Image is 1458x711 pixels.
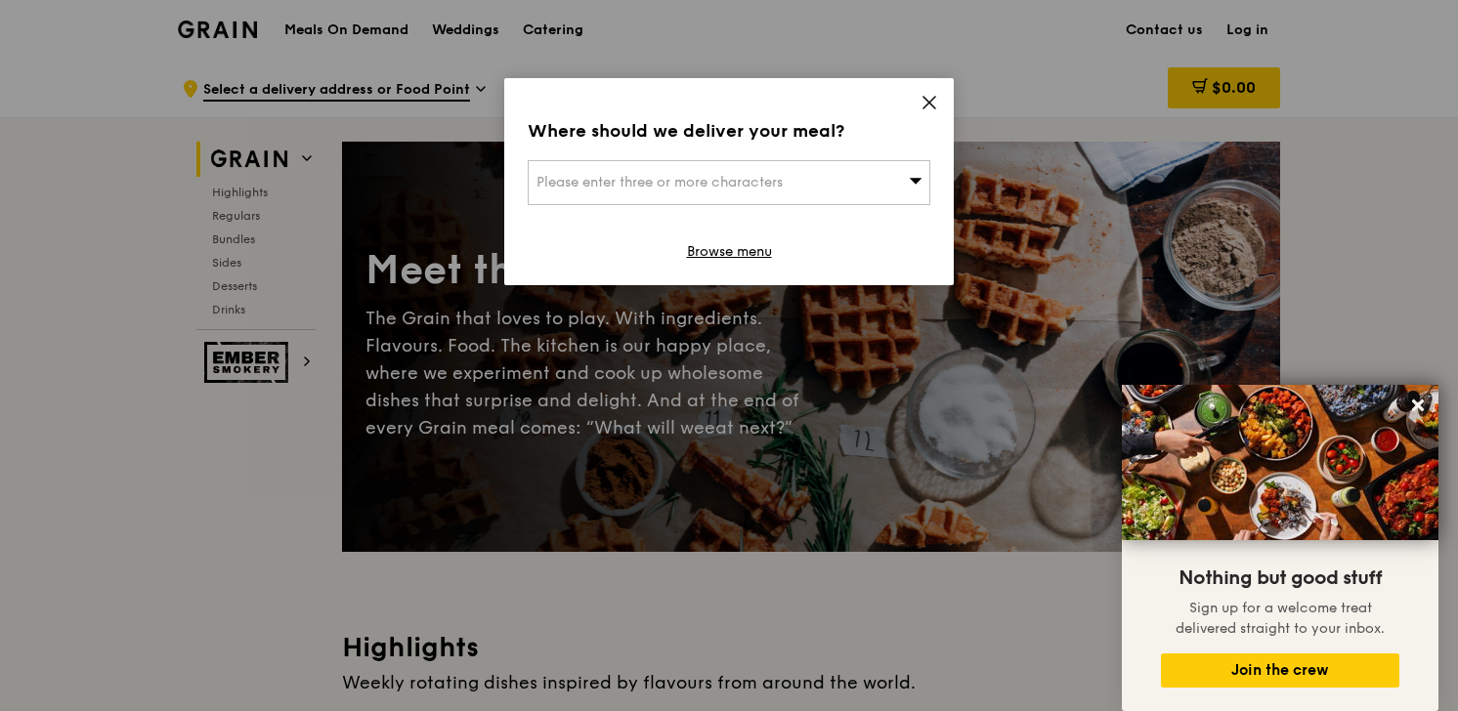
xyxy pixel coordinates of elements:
span: Nothing but good stuff [1179,566,1382,590]
button: Join the crew [1161,653,1399,688]
img: DSC07876-Edit02-Large.jpeg [1122,385,1438,540]
button: Close [1402,390,1434,421]
a: Browse menu [687,242,772,262]
span: Please enter three or more characters [536,174,783,190]
span: Sign up for a welcome treat delivered straight to your inbox. [1176,600,1385,637]
div: Where should we deliver your meal? [528,117,930,145]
